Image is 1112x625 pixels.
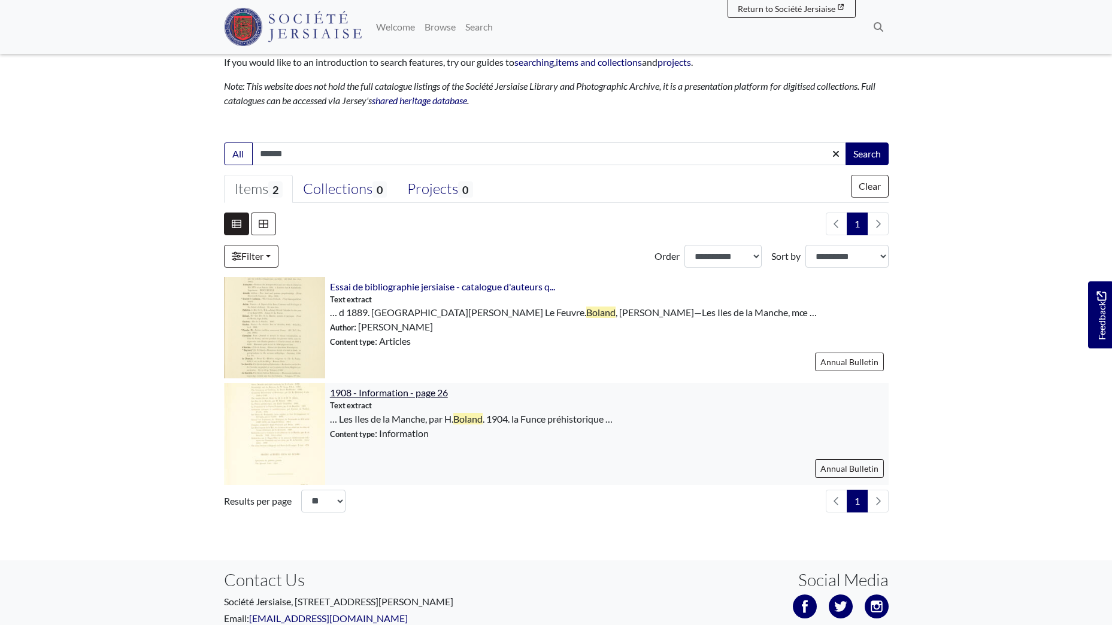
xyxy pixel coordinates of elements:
[224,383,325,484] img: 1908 - Information - page 26
[330,320,433,334] span: : [PERSON_NAME]
[821,490,889,512] nav: pagination
[514,56,554,68] a: searching
[303,180,387,198] div: Collections
[826,490,847,512] li: Previous page
[249,612,408,624] a: [EMAIL_ADDRESS][DOMAIN_NAME]
[460,15,498,39] a: Search
[330,281,555,292] a: Essai de bibliographie jersiaise - catalogue d'auteurs q...
[330,400,372,411] span: Text extract
[252,142,847,165] input: Enter one or more search terms...
[330,334,411,348] span: : Articles
[821,213,889,235] nav: pagination
[330,412,613,426] span: … Les Iles de la Manche, par H. . 1904. la Funce préhistorique …
[372,181,387,198] span: 0
[407,180,472,198] div: Projects
[738,4,835,14] span: Return to Société Jersiaise
[420,15,460,39] a: Browse
[330,305,817,320] span: … d 1889. [GEOGRAPHIC_DATA][PERSON_NAME] Le Feuvre. , [PERSON_NAME]—Les Iles de la Manche, mœ …
[657,56,691,68] a: projects
[234,180,283,198] div: Items
[268,181,283,198] span: 2
[371,15,420,39] a: Welcome
[330,429,375,439] span: Content type
[330,323,354,332] span: Author
[224,80,875,106] em: Note: This website does not hold the full catalogue listings of the Société Jersiaise Library and...
[330,337,375,347] span: Content type
[372,95,467,106] a: shared heritage database
[224,55,889,69] p: If you would like to an introduction to search features, try our guides to , and .
[815,353,884,371] a: Annual Bulletin
[330,426,429,441] span: : Information
[224,5,362,49] a: Société Jersiaise logo
[771,249,801,263] label: Sort by
[655,249,680,263] label: Order
[847,490,868,512] span: Goto page 1
[586,307,616,318] span: Boland
[224,142,253,165] button: All
[798,570,889,590] h3: Social Media
[224,8,362,46] img: Société Jersiaise
[826,213,847,235] li: Previous page
[453,413,483,424] span: Boland
[1094,291,1108,339] span: Feedback
[224,245,278,268] a: Filter
[851,175,889,198] button: Clear
[815,459,884,478] a: Annual Bulletin
[224,570,547,590] h3: Contact Us
[458,181,472,198] span: 0
[224,594,547,609] p: Société Jersiaise, [STREET_ADDRESS][PERSON_NAME]
[224,277,325,378] img: Essai de bibliographie jersiaise - catalogue d'auteurs qui ont écrit sur Jersey - page 19
[330,294,372,305] span: Text extract
[847,213,868,235] span: Goto page 1
[1088,281,1112,348] a: Would you like to provide feedback?
[330,387,448,398] a: 1908 - Information - page 26
[846,142,889,165] button: Search
[556,56,642,68] a: items and collections
[224,494,292,508] label: Results per page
